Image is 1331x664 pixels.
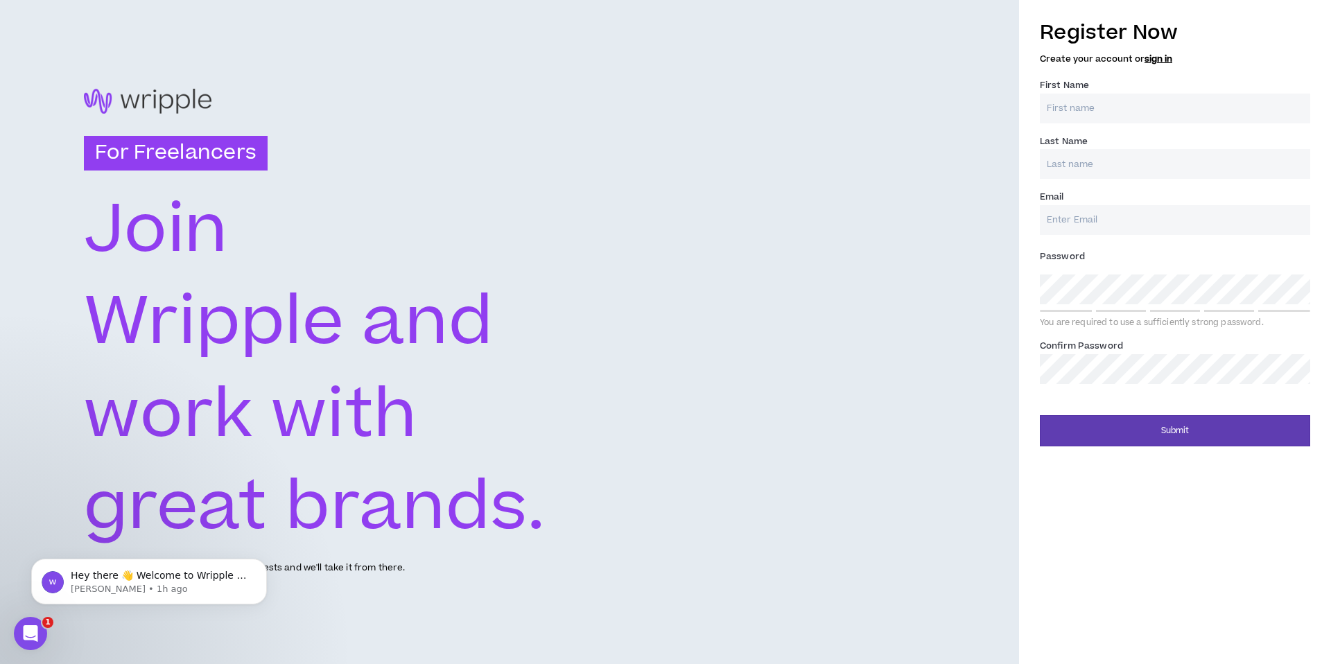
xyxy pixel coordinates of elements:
span: Password [1040,250,1085,263]
input: First name [1040,94,1310,123]
label: Last Name [1040,130,1088,152]
iframe: Intercom live chat [14,617,47,650]
label: Email [1040,186,1064,208]
a: sign in [1145,53,1172,65]
div: You are required to use a sufficiently strong password. [1040,317,1310,329]
iframe: Intercom notifications message [10,530,288,627]
h3: For Freelancers [84,136,268,171]
text: work with [84,367,418,464]
h3: Register Now [1040,18,1310,47]
h5: Create your account or [1040,54,1310,64]
button: Submit [1040,415,1310,446]
span: 1 [42,617,53,628]
label: Confirm Password [1040,335,1123,357]
label: First Name [1040,74,1089,96]
text: Wripple and [84,274,493,371]
input: Last name [1040,149,1310,179]
input: Enter Email [1040,205,1310,235]
text: Join [84,182,229,279]
text: great brands. [84,460,546,556]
